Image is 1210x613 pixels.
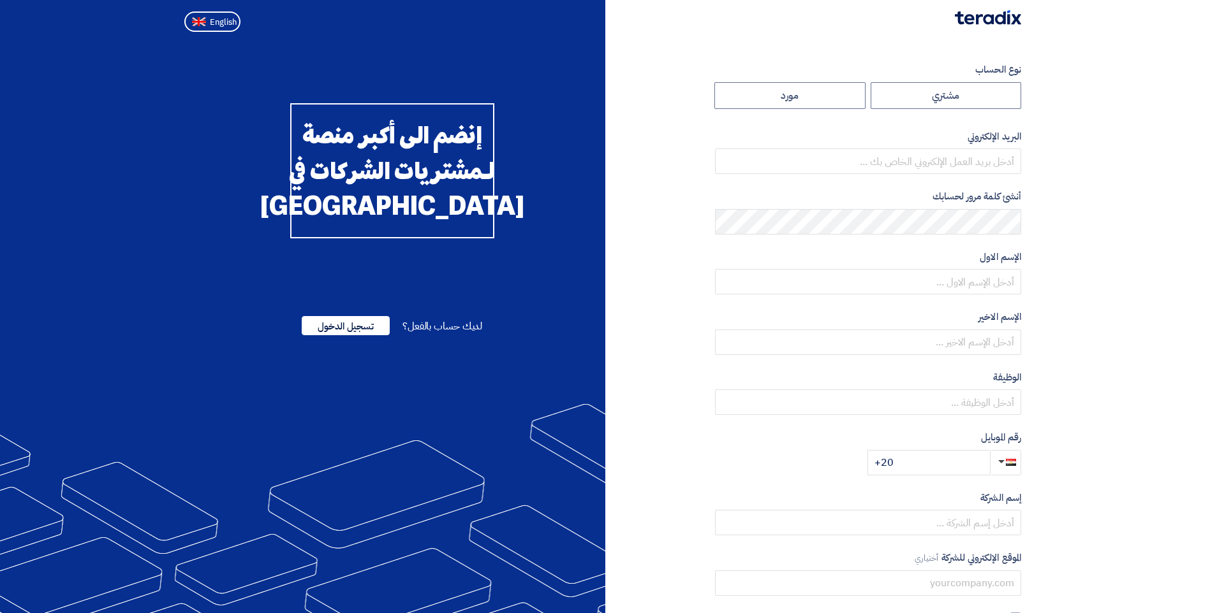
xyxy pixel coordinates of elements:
label: نوع الحساب [715,62,1021,77]
span: لديك حساب بالفعل؟ [402,319,482,334]
input: أدخل إسم الشركة ... [715,510,1021,535]
label: الإسم الاول [715,250,1021,264]
img: en-US.png [192,17,206,27]
input: أدخل رقم الموبايل ... [867,450,990,475]
label: مشتري [871,82,1022,109]
input: أدخل الإسم الاول ... [715,269,1021,294]
input: أدخل بريد العمل الإلكتروني الخاص بك ... [715,148,1021,174]
label: الإسم الاخير [715,310,1021,324]
label: إسم الشركة [715,491,1021,505]
label: مورد [714,82,866,109]
label: رقم الموبايل [715,430,1021,445]
label: الوظيفة [715,370,1021,385]
span: تسجيل الدخول [302,316,390,335]
label: الموقع الإلكتروني للشركة [715,551,1021,565]
span: English [210,18,237,27]
input: yourcompany.com [715,570,1021,596]
div: إنضم الى أكبر منصة لـمشتريات الشركات في [GEOGRAPHIC_DATA] [290,103,494,238]
span: أختياري [915,552,939,564]
img: Teradix logo [955,10,1021,25]
input: أدخل الإسم الاخير ... [715,329,1021,355]
label: البريد الإلكتروني [715,129,1021,144]
label: أنشئ كلمة مرور لحسابك [715,189,1021,204]
input: أدخل الوظيفة ... [715,389,1021,415]
a: تسجيل الدخول [302,319,390,334]
button: English [184,11,240,32]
